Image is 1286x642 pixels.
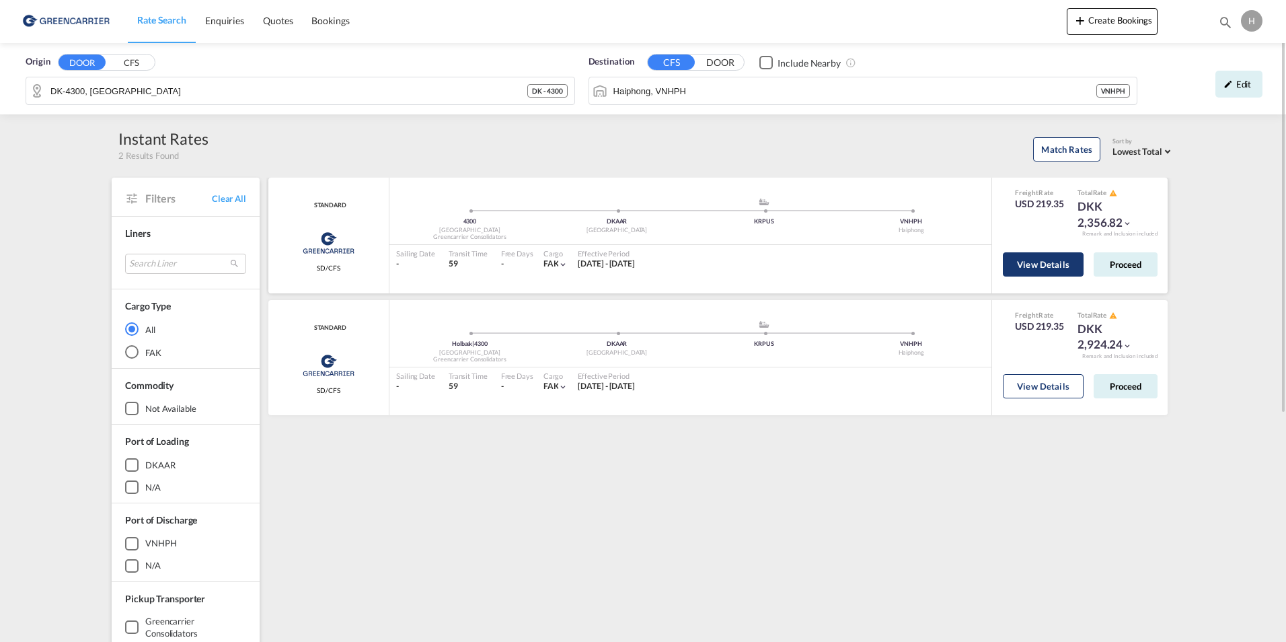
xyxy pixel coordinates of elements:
[837,349,985,357] div: Haiphong
[449,381,488,392] div: 59
[1241,10,1262,32] div: H
[1072,353,1168,360] div: Remark and Inclusion included
[125,514,197,526] span: Port of Discharge
[1223,79,1233,89] md-icon: icon-pencil
[578,258,635,270] div: 01 Sep 2025 - 31 Oct 2025
[125,227,150,239] span: Liners
[396,248,435,258] div: Sailing Date
[108,55,155,71] button: CFS
[396,349,543,357] div: [GEOGRAPHIC_DATA]
[20,6,111,36] img: b0b18ec08afe11efb1d4932555f5f09d.png
[1003,374,1084,398] button: View Details
[1072,230,1168,238] div: Remark and Inclusion included
[26,55,50,69] span: Origin
[1015,197,1064,211] div: USD 219.35
[125,480,246,494] md-checkbox: N/A
[543,340,691,349] div: DKAAR
[837,340,985,349] div: VNHPH
[756,199,772,205] md-icon: assets/icons/custom/ship-fill.svg
[396,258,435,270] div: -
[648,55,695,70] button: CFS
[1112,146,1162,157] span: Lowest Total
[1033,137,1100,162] button: Match Rates
[543,248,568,258] div: Cargo
[1112,137,1174,146] div: Sort by
[1112,143,1174,158] md-select: Select: Lowest Total
[1094,374,1158,398] button: Proceed
[118,149,179,162] span: 2 Results Found
[311,201,346,210] span: STANDARD
[1096,84,1131,98] div: VNHPH
[1215,71,1262,98] div: icon-pencilEdit
[778,57,841,70] div: Include Nearby
[125,615,246,639] md-checkbox: Greencarrier Consolidators
[837,226,985,235] div: Haiphong
[396,381,435,392] div: -
[396,355,543,364] div: Greencarrier Consolidators
[1109,312,1117,320] md-icon: icon-alert
[543,258,559,269] span: FAK
[311,324,346,332] span: STANDARD
[472,340,474,347] span: |
[558,260,568,269] md-icon: icon-chevron-down
[691,340,838,349] div: KRPUS
[125,345,246,359] md-radio-button: FAK
[463,217,477,225] span: 4300
[125,458,246,472] md-checkbox: DKAAR
[205,15,244,26] span: Enquiries
[1108,188,1117,198] button: icon-alert
[26,77,574,104] md-input-container: DK-4300, Kastrup
[396,233,543,242] div: Greencarrier Consolidators
[589,55,634,69] span: Destination
[759,55,841,69] md-checkbox: Checkbox No Ink
[474,340,488,347] span: 4300
[1077,321,1145,353] div: DKK 2,924.24
[1015,188,1064,197] div: Freight Rate
[578,258,635,269] span: [DATE] - [DATE]
[501,248,533,258] div: Free Days
[613,81,1096,101] input: Search by Port
[50,81,527,101] input: Search by Door
[299,349,358,382] img: Greencarrier Consolidators
[1015,310,1064,320] div: Freight Rate
[125,593,205,604] span: Pickup Transporter
[837,217,985,226] div: VNHPH
[125,559,246,573] md-checkbox: N/A
[125,435,189,447] span: Port of Loading
[756,321,772,328] md-icon: assets/icons/custom/ship-fill.svg
[396,371,435,381] div: Sailing Date
[125,537,246,550] md-checkbox: VNHPH
[449,371,488,381] div: Transit Time
[697,55,744,71] button: DOOR
[501,381,504,392] div: -
[299,226,358,260] img: Greencarrier Consolidators
[452,340,474,347] span: Holbæk
[125,322,246,336] md-radio-button: All
[317,263,340,273] span: SD/CFS
[311,201,346,210] div: Contract / Rate Agreement / Tariff / Spot Pricing Reference Number: STANDARD
[59,55,106,70] button: DOOR
[1218,15,1233,35] div: icon-magnify
[1077,188,1145,199] div: Total Rate
[137,14,186,26] span: Rate Search
[145,559,161,571] div: N/A
[543,217,691,226] div: DKAAR
[145,481,161,493] div: N/A
[1218,15,1233,30] md-icon: icon-magnify
[691,217,838,226] div: KRPUS
[449,258,488,270] div: 59
[543,371,568,381] div: Cargo
[396,226,543,235] div: [GEOGRAPHIC_DATA]
[578,381,635,391] span: [DATE] - [DATE]
[532,86,562,96] span: DK - 4300
[212,192,246,205] span: Clear All
[125,299,171,313] div: Cargo Type
[118,128,209,149] div: Instant Rates
[1109,189,1117,197] md-icon: icon-alert
[589,77,1137,104] md-input-container: Haiphong, VNHPH
[501,371,533,381] div: Free Days
[1077,310,1145,321] div: Total Rate
[578,248,635,258] div: Effective Period
[145,459,176,471] div: DKAAR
